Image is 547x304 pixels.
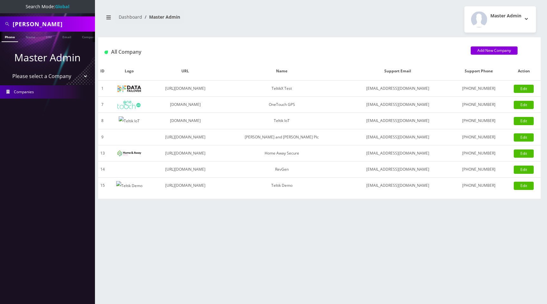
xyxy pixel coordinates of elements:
td: 14 [98,161,107,177]
li: Master Admin [142,14,180,20]
td: [EMAIL_ADDRESS][DOMAIN_NAME] [344,81,451,97]
td: [PHONE_NUMBER] [451,129,507,145]
th: Action [507,62,541,81]
a: Phone [2,32,18,42]
td: 15 [98,177,107,193]
td: [PHONE_NUMBER] [451,113,507,129]
a: Add New Company [471,46,518,55]
td: [DOMAIN_NAME] [151,97,219,113]
td: [URL][DOMAIN_NAME] [151,81,219,97]
nav: breadcrumb [103,10,315,28]
td: [EMAIL_ADDRESS][DOMAIN_NAME] [344,113,451,129]
td: 1 [98,81,107,97]
td: [URL][DOMAIN_NAME] [151,177,219,193]
td: [EMAIL_ADDRESS][DOMAIN_NAME] [344,161,451,177]
td: [EMAIL_ADDRESS][DOMAIN_NAME] [344,129,451,145]
td: [PHONE_NUMBER] [451,81,507,97]
img: All Company [104,51,108,54]
a: Edit [514,182,534,190]
td: [EMAIL_ADDRESS][DOMAIN_NAME] [344,145,451,161]
td: [PERSON_NAME] and [PERSON_NAME] Plc [219,129,344,145]
td: 9 [98,129,107,145]
td: Home Away Secure [219,145,344,161]
th: URL [151,62,219,81]
h1: All Company [104,49,461,55]
a: Edit [514,133,534,142]
a: Edit [514,166,534,174]
td: [PHONE_NUMBER] [451,177,507,193]
th: Support Email [344,62,451,81]
td: Teltik Demo [219,177,344,193]
td: [DOMAIN_NAME] [151,113,219,129]
td: [EMAIL_ADDRESS][DOMAIN_NAME] [344,97,451,113]
td: TeltikX Test [219,81,344,97]
a: Email [59,32,74,41]
th: Logo [107,62,151,81]
th: Support Phone [451,62,507,81]
button: Master Admin [464,6,536,33]
td: [URL][DOMAIN_NAME] [151,161,219,177]
td: [PHONE_NUMBER] [451,145,507,161]
a: Edit [514,85,534,93]
td: 7 [98,97,107,113]
a: Edit [514,117,534,125]
img: Teltik Demo [116,181,142,191]
span: Search Mode: [26,3,69,9]
td: [PHONE_NUMBER] [451,161,507,177]
input: Search All Companies [13,18,93,30]
td: [URL][DOMAIN_NAME] [151,129,219,145]
h2: Master Admin [490,13,521,19]
strong: Global [55,3,69,9]
a: Name [22,32,38,41]
td: [PHONE_NUMBER] [451,97,507,113]
td: [EMAIL_ADDRESS][DOMAIN_NAME] [344,177,451,193]
td: 13 [98,145,107,161]
td: RevGen [219,161,344,177]
span: Companies [14,89,34,94]
a: Dashboard [119,14,142,20]
a: Company [79,32,100,41]
a: Edit [514,101,534,109]
td: OneTouch GPS [219,97,344,113]
td: 8 [98,113,107,129]
td: Teltik IoT [219,113,344,129]
img: OneTouch GPS [117,101,141,109]
a: SIM [43,32,55,41]
img: Home Away Secure [117,150,141,156]
td: [URL][DOMAIN_NAME] [151,145,219,161]
img: Teltik IoT [119,116,140,126]
a: Edit [514,149,534,158]
img: TeltikX Test [117,86,141,92]
th: ID [98,62,107,81]
th: Name [219,62,344,81]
